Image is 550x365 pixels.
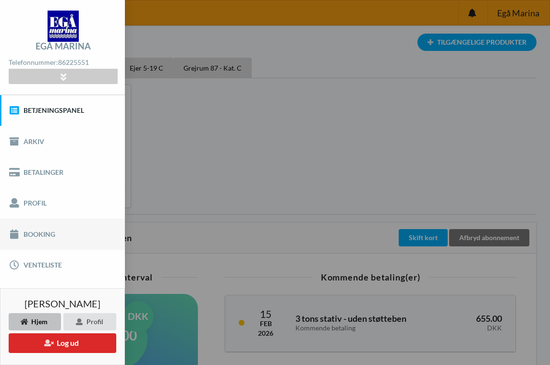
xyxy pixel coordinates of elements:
button: Log ud [9,333,116,353]
img: logo [48,11,79,42]
span: [PERSON_NAME] [24,299,100,308]
div: Telefonnummer: [9,56,117,69]
div: Hjem [9,313,61,330]
div: Egå Marina [36,42,91,50]
strong: 86225551 [58,58,89,66]
div: Profil [63,313,116,330]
